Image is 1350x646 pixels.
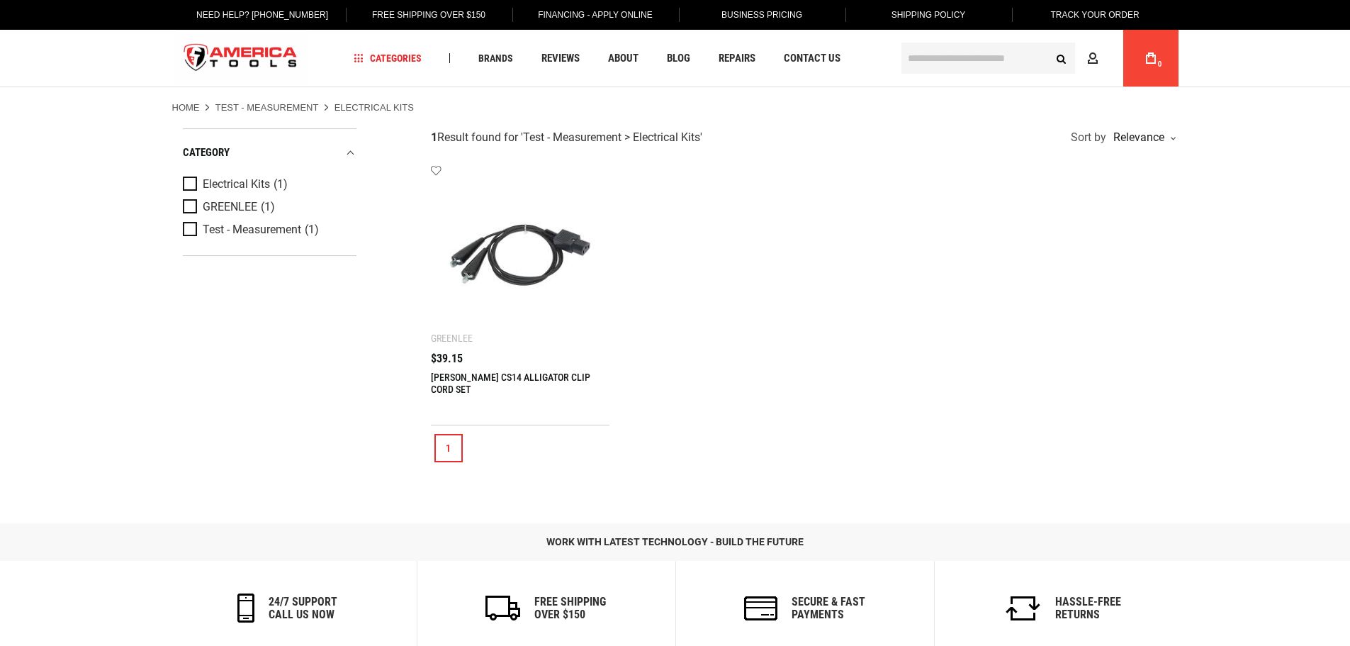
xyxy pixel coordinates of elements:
[719,53,755,64] span: Repairs
[608,53,639,64] span: About
[602,49,645,68] a: About
[1110,132,1175,143] div: Relevance
[1055,596,1121,620] h6: Hassle-Free Returns
[172,101,200,114] a: Home
[274,179,288,191] span: (1)
[261,201,275,213] span: (1)
[777,49,847,68] a: Contact Us
[667,53,690,64] span: Blog
[891,10,966,20] span: Shipping Policy
[535,49,586,68] a: Reviews
[203,201,257,213] span: GREENLEE
[431,372,590,395] a: [PERSON_NAME] CS14 ALLIGATOR CLIP CORD SET
[183,143,356,162] div: category
[523,130,700,144] span: Test - Measurement > Electrical Kits
[445,179,596,330] img: Greenlee CS14 ALLIGATOR CLIP CORD SET
[534,596,606,620] h6: Free Shipping Over $150
[334,102,414,113] strong: Electrical Kits
[431,353,463,364] span: $39.15
[472,49,519,68] a: Brands
[347,49,428,68] a: Categories
[792,596,865,620] h6: secure & fast payments
[269,596,337,620] h6: 24/7 support call us now
[203,223,301,236] span: Test - Measurement
[431,130,437,144] strong: 1
[431,333,473,344] div: Greenlee
[431,130,702,145] div: Result found for ' '
[1137,30,1164,87] a: 0
[1048,45,1075,72] button: Search
[541,53,580,64] span: Reviews
[1071,132,1106,143] span: Sort by
[183,128,356,256] div: Product Filters
[183,222,353,238] a: Test - Measurement (1)
[660,49,697,68] a: Blog
[305,224,319,236] span: (1)
[712,49,762,68] a: Repairs
[1158,60,1162,68] span: 0
[172,32,310,85] img: America Tools
[354,53,422,63] span: Categories
[215,101,319,114] a: Test - Measurement
[478,53,513,63] span: Brands
[784,53,840,64] span: Contact Us
[172,32,310,85] a: store logo
[183,199,353,215] a: GREENLEE (1)
[434,434,463,462] a: 1
[203,178,270,191] span: Electrical Kits
[183,177,353,192] a: Electrical Kits (1)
